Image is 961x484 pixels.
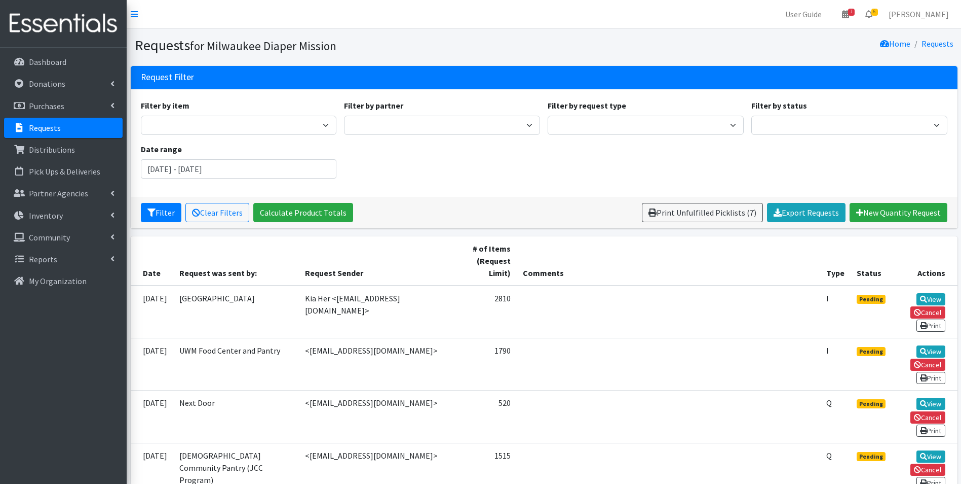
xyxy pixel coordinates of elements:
p: Pick Ups & Deliveries [29,166,100,177]
span: 6 [871,9,878,16]
p: Community [29,232,70,243]
td: 1790 [454,338,517,390]
td: [DATE] [131,338,173,390]
a: Clear Filters [185,203,249,222]
a: User Guide [777,4,830,24]
span: Pending [857,452,886,461]
a: Print Unfulfilled Picklists (7) [642,203,763,222]
a: Print [916,372,945,384]
a: Cancel [910,359,945,371]
th: Comments [517,236,820,286]
p: Purchases [29,101,64,111]
a: Export Requests [767,203,845,222]
a: Requests [4,118,123,138]
td: <[EMAIL_ADDRESS][DOMAIN_NAME]> [299,338,454,390]
a: Print [916,425,945,437]
a: 1 [834,4,857,24]
img: HumanEssentials [4,7,123,41]
a: Requests [921,39,953,49]
a: Dashboard [4,52,123,72]
th: Date [131,236,173,286]
a: [PERSON_NAME] [880,4,957,24]
td: 2810 [454,286,517,338]
label: Filter by request type [548,99,626,112]
abbr: Quantity [826,451,832,461]
p: Requests [29,123,61,133]
th: Request Sender [299,236,454,286]
th: # of Items (Request Limit) [454,236,517,286]
a: Inventory [4,205,123,226]
h3: Request Filter [141,72,194,83]
a: Distributions [4,140,123,160]
a: Community [4,227,123,248]
p: Dashboard [29,57,66,67]
td: 520 [454,391,517,443]
p: Partner Agencies [29,188,88,198]
a: My Organization [4,271,123,291]
p: Inventory [29,211,63,221]
a: Cancel [910,411,945,424]
td: <[EMAIL_ADDRESS][DOMAIN_NAME]> [299,391,454,443]
p: My Organization [29,276,87,286]
h1: Requests [135,37,541,54]
abbr: Individual [826,345,829,356]
th: Actions [893,236,957,286]
td: Kia Her <[EMAIL_ADDRESS][DOMAIN_NAME]> [299,286,454,338]
a: Reports [4,249,123,269]
span: Pending [857,399,886,408]
button: Filter [141,203,181,222]
a: View [916,345,945,358]
a: View [916,293,945,305]
a: Cancel [910,306,945,319]
span: Pending [857,347,886,356]
small: for Milwaukee Diaper Mission [190,39,336,53]
p: Donations [29,79,65,89]
th: Request was sent by: [173,236,299,286]
th: Type [820,236,851,286]
input: January 1, 2011 - December 31, 2011 [141,159,337,179]
td: Next Door [173,391,299,443]
td: [DATE] [131,391,173,443]
th: Status [851,236,893,286]
label: Filter by status [751,99,807,112]
a: Cancel [910,464,945,476]
abbr: Quantity [826,398,832,408]
label: Date range [141,143,182,155]
label: Filter by partner [344,99,403,112]
label: Filter by item [141,99,189,112]
td: UWM Food Center and Pantry [173,338,299,390]
a: Partner Agencies [4,183,123,203]
span: Pending [857,295,886,304]
p: Distributions [29,145,75,155]
td: [DATE] [131,286,173,338]
a: Print [916,320,945,332]
a: Home [880,39,910,49]
a: Purchases [4,96,123,116]
a: Pick Ups & Deliveries [4,161,123,182]
p: Reports [29,254,57,264]
a: 6 [857,4,880,24]
span: 1 [848,9,855,16]
a: View [916,451,945,463]
abbr: Individual [826,293,829,303]
a: Calculate Product Totals [253,203,353,222]
td: [GEOGRAPHIC_DATA] [173,286,299,338]
a: New Quantity Request [850,203,947,222]
a: Donations [4,74,123,94]
a: View [916,398,945,410]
